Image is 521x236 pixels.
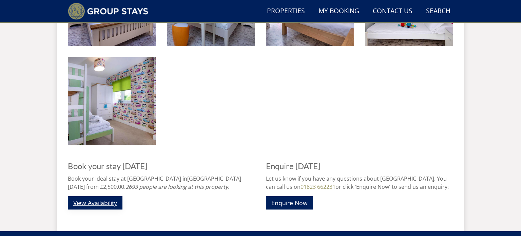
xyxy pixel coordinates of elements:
a: Enquire Now [266,196,313,210]
a: My Booking [316,4,362,19]
p: Book your ideal stay at [GEOGRAPHIC_DATA] in [DATE] from £2,500.00. [68,175,255,191]
p: Let us know if you have any questions about [GEOGRAPHIC_DATA]. You can call us on or click 'Enqui... [266,175,453,191]
a: View Availability [68,196,122,210]
a: Properties [264,4,308,19]
a: [GEOGRAPHIC_DATA] [187,175,241,182]
img: Group Stays [68,3,148,20]
h3: Enquire [DATE] [266,162,453,170]
a: 01823 662231 [301,183,335,190]
i: 2693 people are looking at this property. [126,183,229,190]
img: Palooza Sands: Camper Van Bedroom [68,57,156,145]
a: Search [423,4,453,19]
a: Contact Us [370,4,415,19]
h3: Book your stay [DATE] [68,162,255,170]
